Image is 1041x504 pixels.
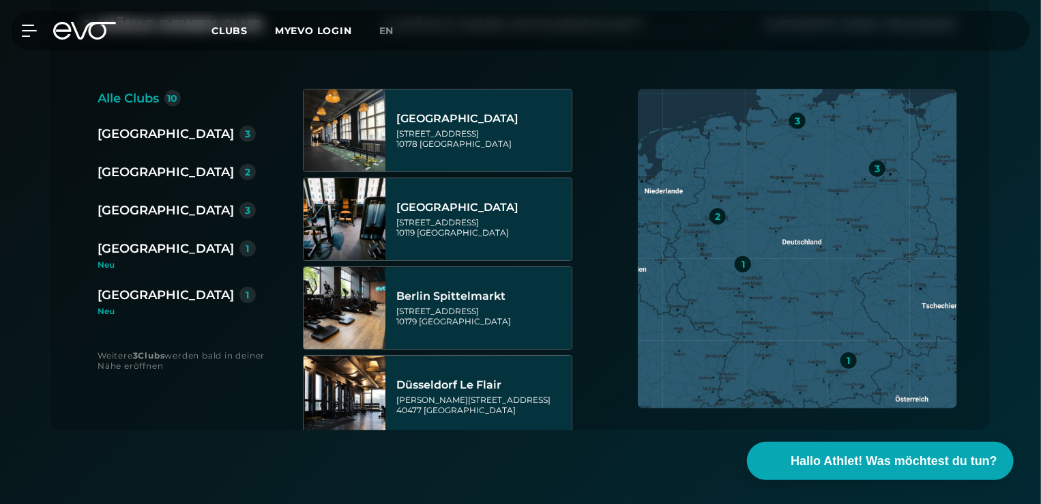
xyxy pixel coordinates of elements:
[304,89,385,171] img: Berlin Alexanderplatz
[98,350,276,371] div: Weitere werden bald in deiner Nähe eröffnen
[138,350,164,361] strong: Clubs
[304,178,385,260] img: Berlin Rosenthaler Platz
[98,307,256,316] div: Neu
[246,244,250,253] div: 1
[98,261,267,269] div: Neu
[379,25,394,37] span: en
[304,267,385,349] img: Berlin Spittelmarkt
[715,212,720,221] div: 2
[379,23,411,39] a: en
[98,163,234,182] div: [GEOGRAPHIC_DATA]
[638,89,957,408] img: map
[396,217,568,238] div: [STREET_ADDRESS] 10119 [GEOGRAPHIC_DATA]
[168,94,178,103] div: 10
[742,260,745,269] div: 1
[396,128,568,149] div: [STREET_ADDRESS] 10178 [GEOGRAPHIC_DATA]
[747,442,1014,480] button: Hallo Athlet! Was möchtest du tun?
[847,356,850,365] div: 1
[396,395,568,415] div: [PERSON_NAME][STREET_ADDRESS] 40477 [GEOGRAPHIC_DATA]
[396,112,568,126] div: [GEOGRAPHIC_DATA]
[98,89,159,108] div: Alle Clubs
[304,356,385,438] img: Düsseldorf Le Flair
[275,25,352,37] a: MYEVO LOGIN
[246,290,250,300] div: 1
[396,306,568,326] div: [STREET_ADDRESS] 10179 [GEOGRAPHIC_DATA]
[98,285,234,305] div: [GEOGRAPHIC_DATA]
[245,129,250,139] div: 3
[211,24,275,37] a: Clubs
[795,116,800,126] div: 3
[245,167,250,177] div: 2
[875,164,880,173] div: 3
[133,350,138,361] strong: 3
[396,290,568,303] div: Berlin Spittelmarkt
[245,206,250,215] div: 3
[98,201,234,220] div: [GEOGRAPHIC_DATA]
[791,452,997,471] span: Hallo Athlet! Was möchtest du tun?
[211,25,248,37] span: Clubs
[98,124,234,143] div: [GEOGRAPHIC_DATA]
[98,239,234,258] div: [GEOGRAPHIC_DATA]
[396,378,568,392] div: Düsseldorf Le Flair
[396,201,568,214] div: [GEOGRAPHIC_DATA]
